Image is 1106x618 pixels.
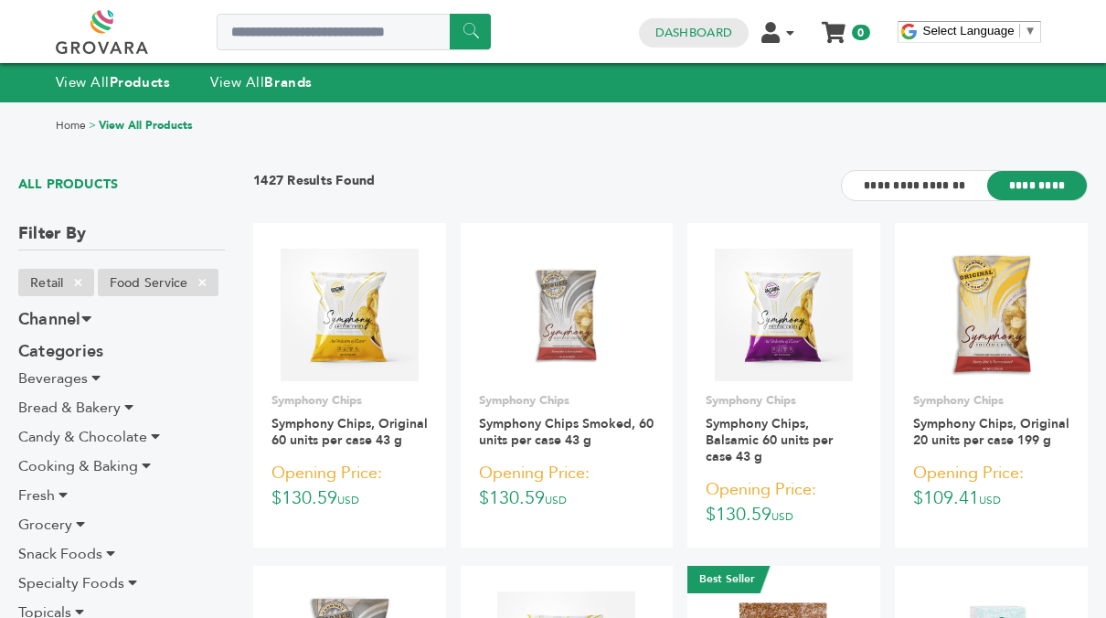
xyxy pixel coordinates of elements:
[98,269,218,296] li: Food Service
[655,25,732,41] a: Dashboard
[948,249,1035,380] img: Symphony Chips, Original 20 units per case 199 g
[99,118,193,133] a: View All Products
[706,476,862,529] p: $130.59
[479,461,590,485] span: Opening Price:
[110,73,170,91] strong: Products
[337,493,359,507] span: USD
[715,249,853,380] img: Symphony Chips, Balsamic 60 units per case 43 g
[18,398,121,418] span: Bread & Bakery
[979,493,1001,507] span: USD
[63,272,93,293] span: ×
[923,24,1037,37] a: Select Language​
[706,477,816,502] span: Opening Price:
[18,269,94,296] li: Retail
[18,304,225,336] h3: Channel
[18,170,225,199] h1: ALL PRODUCTS
[271,461,382,485] span: Opening Price:
[271,460,428,513] p: $130.59
[913,392,1069,409] p: Symphony Chips
[706,392,862,409] p: Symphony Chips
[18,427,147,447] span: Candy & Chocolate
[264,73,312,91] strong: Brands
[823,16,844,36] a: My Cart
[545,493,567,507] span: USD
[18,222,225,250] h3: Filter By
[852,25,869,40] span: 0
[253,172,376,200] h3: 1427 Results Found
[56,118,86,133] a: Home
[187,272,218,293] span: ×
[89,118,96,133] span: >
[923,24,1015,37] span: Select Language
[18,368,88,389] span: Beverages
[18,544,102,564] span: Snack Foods
[271,392,428,409] p: Symphony Chips
[18,515,72,535] span: Grocery
[18,456,138,476] span: Cooking & Baking
[913,415,1069,449] a: Symphony Chips, Original 20 units per case 199 g
[479,392,654,409] p: Symphony Chips
[281,249,419,380] img: Symphony Chips, Original 60 units per case 43 g
[501,249,633,381] img: Symphony Chips Smoked, 60 units per case 43 g
[18,336,225,368] h3: Categories
[913,461,1024,485] span: Opening Price:
[479,415,654,449] a: Symphony Chips Smoked, 60 units per case 43 g
[18,485,55,506] span: Fresh
[56,73,171,91] a: View AllProducts
[706,415,833,465] a: Symphony Chips, Balsamic 60 units per case 43 g
[18,573,124,593] span: Specialty Foods
[479,460,654,513] p: $130.59
[210,73,313,91] a: View AllBrands
[913,460,1069,513] p: $109.41
[771,509,793,524] span: USD
[217,14,491,50] input: Search a product or brand...
[1025,24,1037,37] span: ▼
[271,415,428,449] a: Symphony Chips, Original 60 units per case 43 g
